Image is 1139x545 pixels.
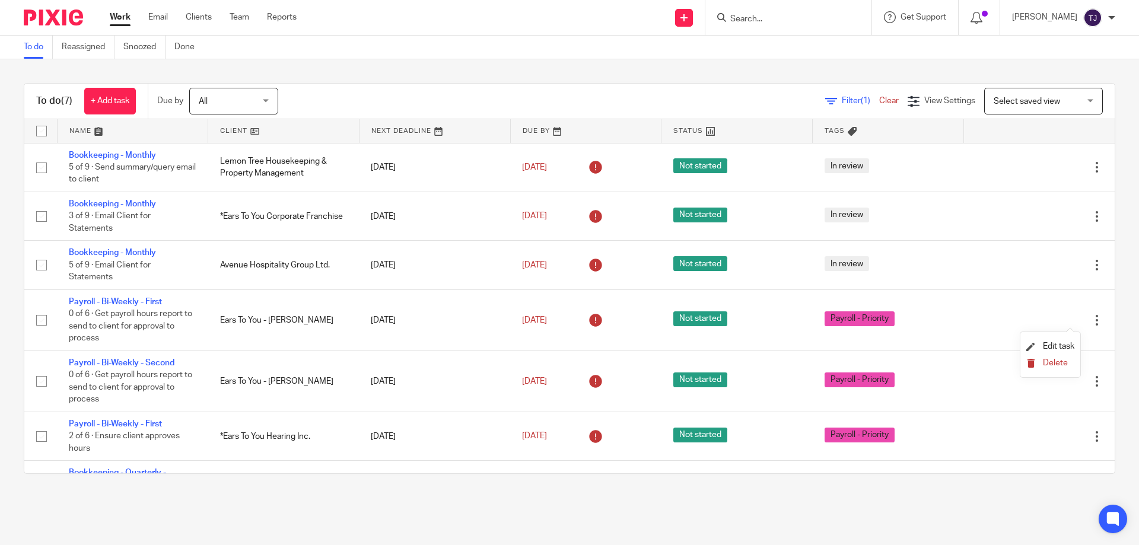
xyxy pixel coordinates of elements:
h1: To do [36,95,72,107]
td: [DATE] [359,289,510,350]
span: Not started [673,428,727,442]
span: 0 of 6 · Get payroll hours report to send to client for approval to process [69,310,192,342]
a: To do [24,36,53,59]
span: In review [825,208,869,222]
td: [DATE] [359,143,510,192]
td: Next Impact Press [208,461,359,509]
span: Payroll - Priority [825,428,895,442]
span: Filter [842,97,879,105]
span: [DATE] [522,261,547,269]
a: Team [230,11,249,23]
span: In review [825,256,869,271]
p: Due by [157,95,183,107]
span: Not started [673,256,727,271]
span: Not started [673,208,727,222]
span: Payroll - Priority [825,372,895,387]
span: (7) [61,96,72,106]
td: [DATE] [359,350,510,412]
td: Avenue Hospitality Group Ltd. [208,241,359,289]
span: [DATE] [522,377,547,385]
img: Pixie [24,9,83,26]
span: Payroll - Priority [825,311,895,326]
button: Delete [1026,359,1074,368]
td: [DATE] [359,241,510,289]
a: Bookkeeping - Monthly [69,151,156,160]
span: (1) [861,97,870,105]
a: Bookkeeping - Monthly [69,200,156,208]
span: 0 of 6 · Get payroll hours report to send to client for approval to process [69,371,192,404]
a: Payroll - Bi-Weekly - First [69,420,162,428]
span: Not started [673,311,727,326]
span: In review [825,158,869,173]
p: [PERSON_NAME] [1012,11,1077,23]
span: View Settings [924,97,975,105]
a: Edit task [1026,342,1074,350]
a: Bookkeeping - Quarterly - Calendar Year [69,468,166,489]
span: Not started [673,158,727,173]
a: Reports [267,11,297,23]
a: Reassigned [62,36,114,59]
td: Ears To You - [PERSON_NAME] [208,289,359,350]
a: Clients [186,11,212,23]
span: [DATE] [522,212,547,221]
td: Lemon Tree Housekeeping & Property Management [208,143,359,192]
span: [DATE] [522,432,547,441]
a: Payroll - Bi-Weekly - Second [69,359,174,367]
a: Email [148,11,168,23]
td: [DATE] [359,412,510,461]
a: Work [110,11,131,23]
td: Ears To You - [PERSON_NAME] [208,350,359,412]
a: Snoozed [123,36,166,59]
a: Bookkeeping - Monthly [69,248,156,257]
span: Select saved view [994,97,1060,106]
td: *Ears To You Hearing Inc. [208,412,359,461]
img: svg%3E [1083,8,1102,27]
span: 5 of 9 · Email Client for Statements [69,261,151,282]
input: Search [729,14,836,25]
a: Done [174,36,203,59]
span: Edit task [1043,342,1074,350]
td: [DATE] [359,461,510,509]
span: 5 of 9 · Send summary/query email to client [69,163,196,184]
span: Not started [673,372,727,387]
span: 3 of 9 · Email Client for Statements [69,212,151,233]
span: 2 of 6 · Ensure client approves hours [69,432,180,453]
td: [DATE] [359,192,510,240]
td: *Ears To You Corporate Franchise [208,192,359,240]
span: All [199,97,208,106]
span: [DATE] [522,163,547,171]
span: Get Support [901,13,946,21]
span: Tags [825,128,845,134]
span: [DATE] [522,316,547,324]
span: Delete [1043,359,1068,367]
a: Clear [879,97,899,105]
a: + Add task [84,88,136,114]
a: Payroll - Bi-Weekly - First [69,298,162,306]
